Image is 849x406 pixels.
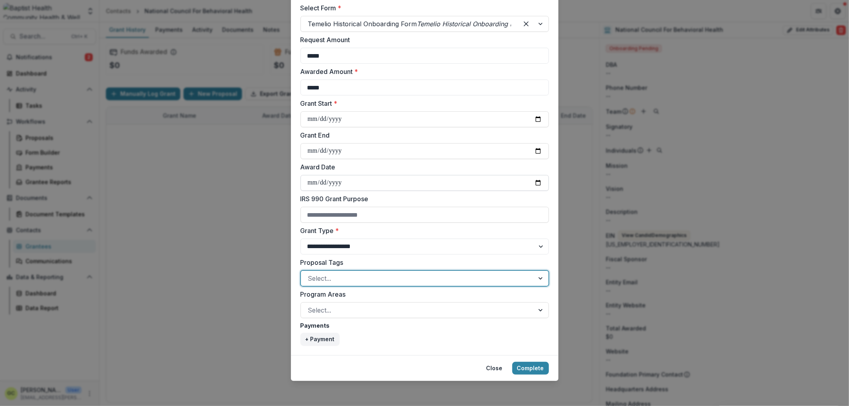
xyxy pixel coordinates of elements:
[301,226,544,235] label: Grant Type
[520,17,533,30] div: Clear selected options
[512,362,549,375] button: Complete
[301,130,544,140] label: Grant End
[301,99,544,108] label: Grant Start
[301,333,340,346] button: + Payment
[301,162,544,172] label: Award Date
[301,258,544,267] label: Proposal Tags
[301,35,544,45] label: Request Amount
[301,194,544,204] label: IRS 990 Grant Purpose
[482,362,507,375] button: Close
[301,67,544,76] label: Awarded Amount
[301,3,544,13] label: Select Form
[301,321,544,330] label: Payments
[301,289,544,299] label: Program Areas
